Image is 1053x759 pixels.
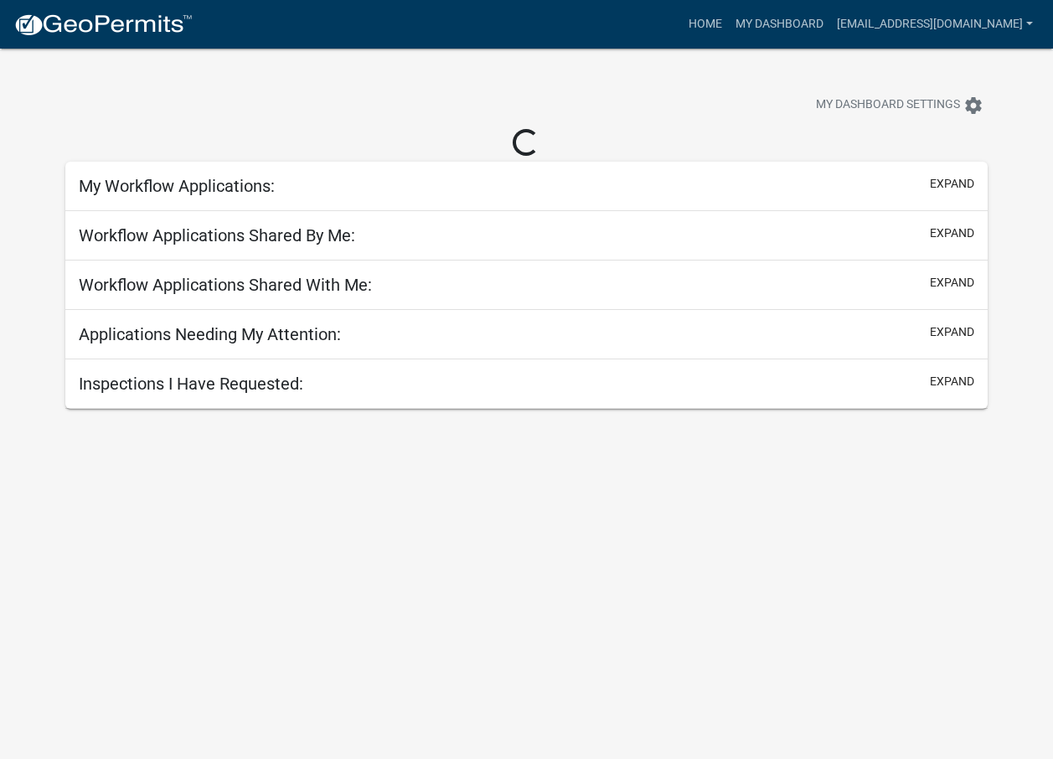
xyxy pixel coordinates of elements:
[79,176,275,196] h5: My Workflow Applications:
[79,374,303,394] h5: Inspections I Have Requested:
[930,323,974,341] button: expand
[930,373,974,390] button: expand
[803,89,997,121] button: My Dashboard Settingssettings
[816,96,960,116] span: My Dashboard Settings
[930,175,974,193] button: expand
[79,324,341,344] h5: Applications Needing My Attention:
[682,8,729,40] a: Home
[930,225,974,242] button: expand
[729,8,830,40] a: My Dashboard
[830,8,1040,40] a: [EMAIL_ADDRESS][DOMAIN_NAME]
[79,275,372,295] h5: Workflow Applications Shared With Me:
[930,274,974,292] button: expand
[79,225,355,245] h5: Workflow Applications Shared By Me:
[963,96,983,116] i: settings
